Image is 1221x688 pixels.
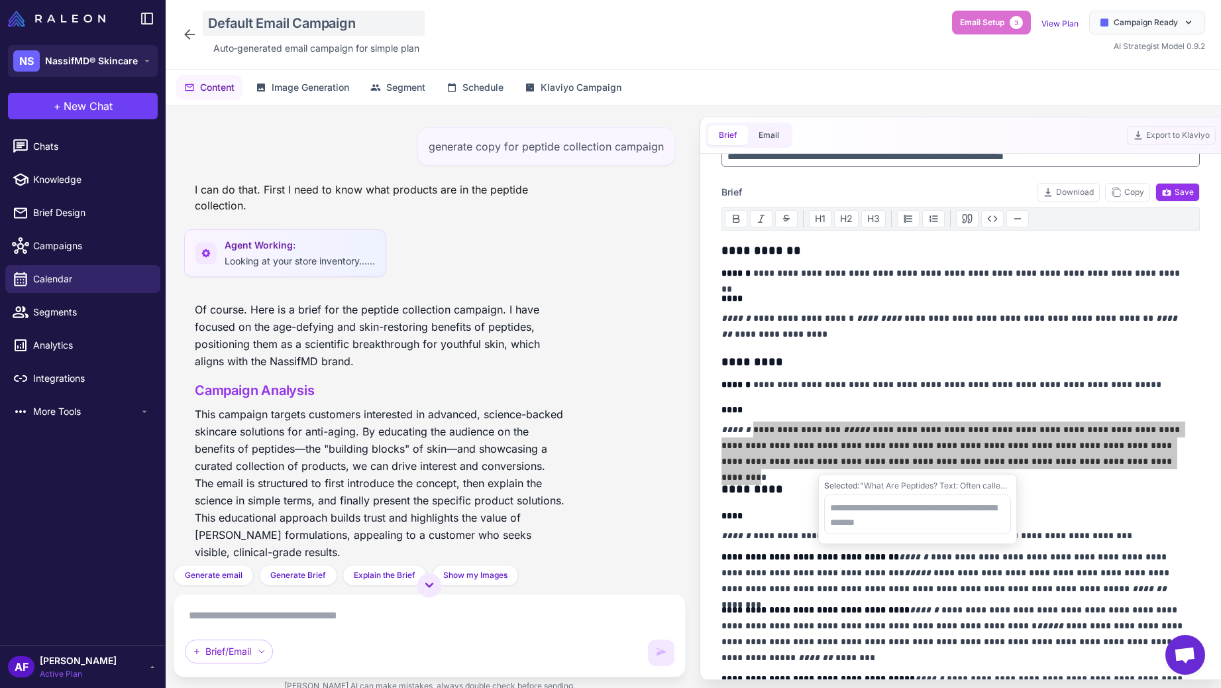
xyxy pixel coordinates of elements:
span: Selected: [824,481,860,490]
span: Auto‑generated email campaign for simple plan [213,41,419,56]
span: Content [200,80,235,95]
button: Brief [708,125,748,145]
a: Raleon Logo [8,11,111,27]
button: Generate email [174,565,254,586]
button: +New Chat [8,93,158,119]
a: Analytics [5,331,160,359]
span: Campaigns [33,239,150,253]
span: Generate Brief [270,569,326,581]
img: Raleon Logo [8,11,105,27]
button: H1 [809,210,831,227]
button: Download [1037,183,1100,201]
span: Explain the Brief [354,569,415,581]
a: Chats [5,133,160,160]
span: Schedule [462,80,504,95]
span: More Tools [33,404,139,419]
a: Calendar [5,265,160,293]
span: Integrations [33,371,150,386]
div: NS [13,50,40,72]
a: Segments [5,298,160,326]
div: Click to edit campaign name [203,11,425,36]
button: Generate Brief [259,565,337,586]
span: + [54,98,61,114]
button: H3 [861,210,886,227]
div: Brief/Email [185,640,273,663]
div: Click to edit description [208,38,425,58]
button: Email [748,125,790,145]
div: Open chat [1165,635,1205,675]
p: This campaign targets customers interested in advanced, science-backed skincare solutions for ant... [195,406,566,561]
span: Looking at your store inventory...... [225,255,375,266]
span: Copy [1111,186,1144,198]
a: Integrations [5,365,160,392]
button: Show my Images [432,565,519,586]
span: Brief [721,185,742,200]
span: Email Setup [960,17,1004,29]
div: generate copy for peptide collection campaign [417,127,675,166]
span: Analytics [33,338,150,353]
span: Campaign Ready [1114,17,1178,29]
a: Knowledge [5,166,160,194]
a: View Plan [1041,19,1079,29]
button: NSNassifMD® Skincare [8,45,158,77]
button: Segment [362,75,433,100]
div: "What Are Peptides? Text: Often called the building blocks of protein, peptides are powerful [MED... [824,480,1011,492]
span: New Chat [64,98,113,114]
span: Segments [33,305,150,319]
button: Image Generation [248,75,357,100]
span: Agent Working: [225,238,375,253]
button: Content [176,75,242,100]
div: I can do that. First I need to know what products are in the peptide collection. [184,176,576,219]
button: Klaviyo Campaign [517,75,629,100]
a: Campaigns [5,232,160,260]
span: Calendar [33,272,150,286]
span: Show my Images [443,569,507,581]
button: H2 [834,210,859,227]
span: Knowledge [33,172,150,187]
span: Generate email [185,569,242,581]
span: 3 [1010,16,1023,29]
span: [PERSON_NAME] [40,654,117,668]
button: Explain the Brief [343,565,427,586]
button: Email Setup3 [952,11,1031,34]
span: Image Generation [272,80,349,95]
h3: Campaign Analysis [195,380,566,400]
a: Brief Design [5,199,160,227]
span: Save [1161,186,1194,198]
button: Schedule [439,75,511,100]
button: Save [1155,183,1200,201]
span: Brief Design [33,205,150,220]
div: AF [8,656,34,677]
button: Export to Klaviyo [1127,126,1216,144]
span: Klaviyo Campaign [541,80,621,95]
span: AI Strategist Model 0.9.2 [1114,41,1205,51]
span: NassifMD® Skincare [45,54,138,68]
p: Of course. Here is a brief for the peptide collection campaign. I have focused on the age-defying... [195,301,566,370]
span: Active Plan [40,668,117,680]
span: Chats [33,139,150,154]
button: Copy [1105,183,1150,201]
span: Segment [386,80,425,95]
